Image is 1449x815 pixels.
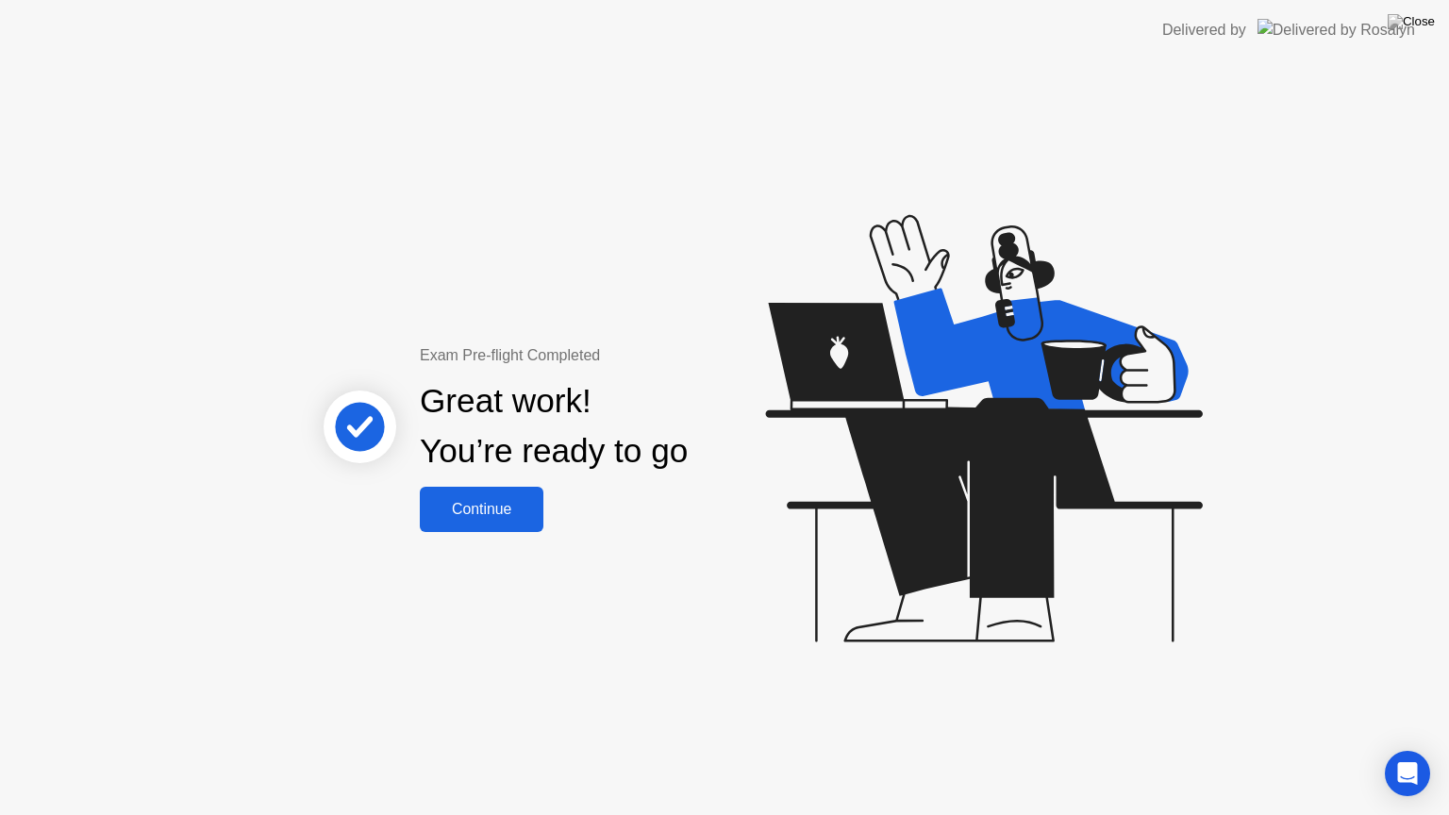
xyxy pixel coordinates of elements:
[420,344,809,367] div: Exam Pre-flight Completed
[1388,14,1435,29] img: Close
[425,501,538,518] div: Continue
[420,487,543,532] button: Continue
[420,376,688,476] div: Great work! You’re ready to go
[1162,19,1246,42] div: Delivered by
[1385,751,1430,796] div: Open Intercom Messenger
[1257,19,1415,41] img: Delivered by Rosalyn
